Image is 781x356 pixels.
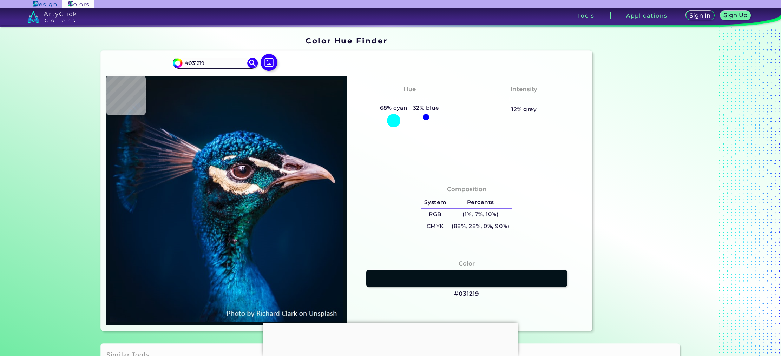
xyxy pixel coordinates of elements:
h5: System [421,197,449,208]
h5: Sign Up [724,13,746,18]
img: icon search [247,58,258,68]
h3: Bluish Cyan [387,95,432,104]
h3: Moderate [505,95,543,104]
h3: Tools [577,13,595,18]
h3: #031219 [454,290,479,298]
h5: RGB [421,209,449,220]
h5: (1%, 7%, 10%) [449,209,512,220]
h5: 68% cyan [377,103,410,113]
h4: Composition [447,184,487,194]
h4: Intensity [511,84,537,94]
a: Sign Up [722,11,749,20]
h5: (88%, 28%, 0%, 90%) [449,220,512,232]
h3: Applications [626,13,667,18]
img: img_pavlin.jpg [110,79,343,322]
a: Sign In [687,11,713,20]
img: icon picture [261,54,277,71]
iframe: Advertisement [263,323,518,355]
h5: 32% blue [410,103,442,113]
h4: Color [459,258,475,269]
iframe: Advertisement [595,34,683,334]
h1: Color Hue Finder [306,35,387,46]
img: logo_artyclick_colors_white.svg [27,11,77,23]
h5: 12% grey [511,105,537,114]
h5: Percents [449,197,512,208]
h5: CMYK [421,220,449,232]
h5: Sign In [690,13,710,18]
input: type color.. [183,58,248,68]
img: ArtyClick Design logo [33,1,57,7]
h4: Hue [403,84,416,94]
